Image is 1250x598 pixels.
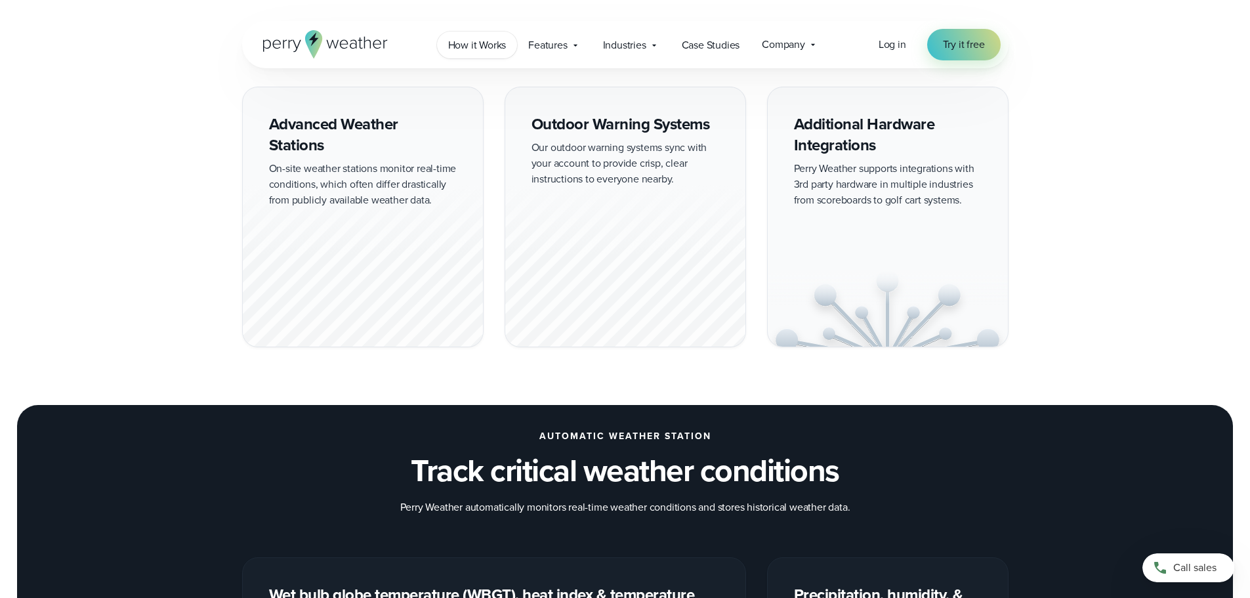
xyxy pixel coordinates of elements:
[943,37,985,53] span: Try it free
[448,37,507,53] span: How it Works
[927,29,1001,60] a: Try it free
[1142,553,1234,582] a: Call sales
[528,37,567,53] span: Features
[879,37,906,52] span: Log in
[671,32,751,58] a: Case Studies
[762,37,805,53] span: Company
[400,500,850,515] p: Perry Weather automatically monitors real-time weather conditions and stores historical weather d...
[437,32,518,58] a: How it Works
[1173,560,1217,576] span: Call sales
[682,37,740,53] span: Case Studies
[768,270,1008,347] img: Integration-Light.svg
[411,452,839,489] h3: Track critical weather conditions
[879,37,906,53] a: Log in
[539,431,711,442] h2: AUTOMATIC WEATHER STATION
[603,37,646,53] span: Industries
